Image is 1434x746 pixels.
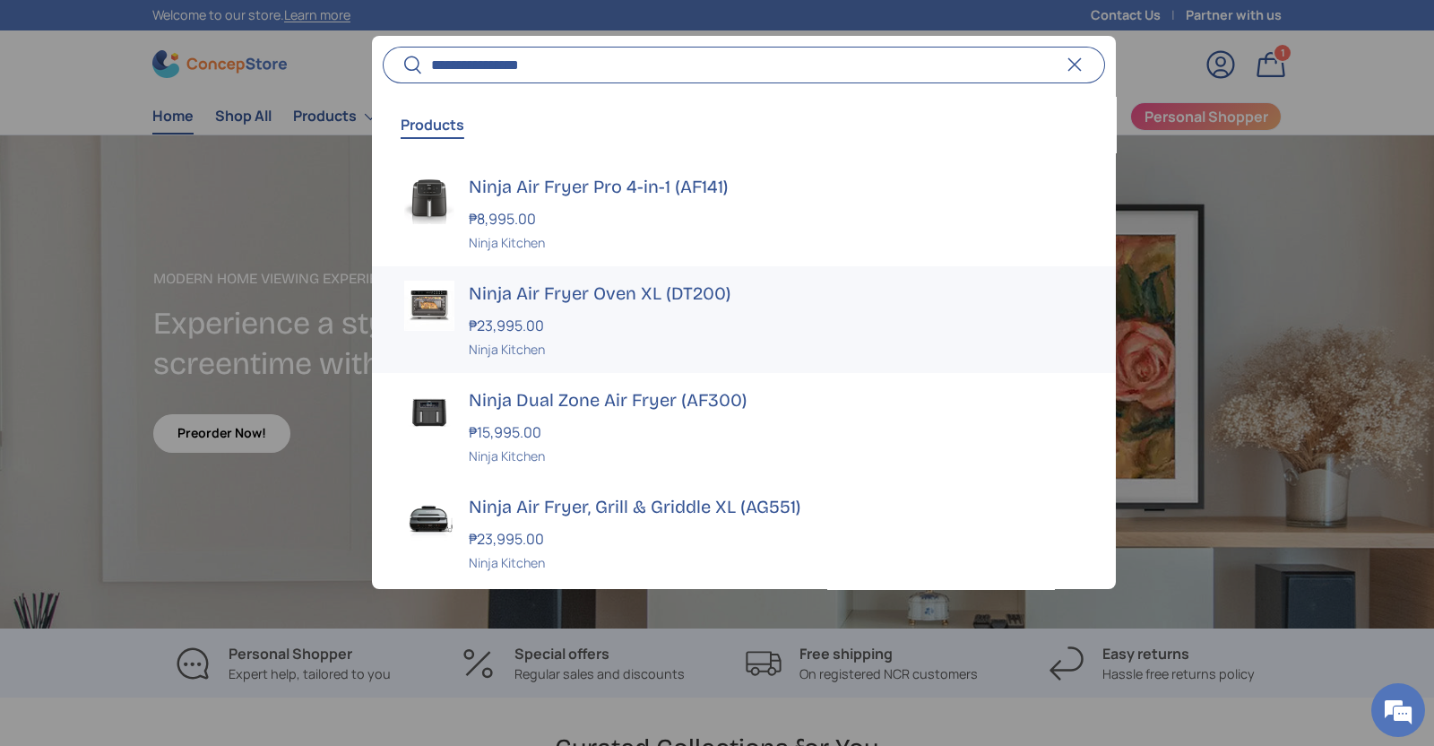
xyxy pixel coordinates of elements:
button: View all search results [372,586,1116,662]
div: Ninja Kitchen [469,553,1084,572]
button: Products [401,104,464,145]
div: Chat with us now [93,100,301,124]
div: Ninja Kitchen [469,447,1084,465]
a: https://concepstore.ph/products/ninja-air-fryer-pro-4-in-1-af141 Ninja Air Fryer Pro 4-in-1 (AF14... [372,160,1116,266]
strong: ₱23,995.00 [469,529,549,549]
strong: ₱8,995.00 [469,209,540,229]
a: Ninja Air Fryer Oven XL (DT200) ₱23,995.00 Ninja Kitchen [372,266,1116,373]
a: Ninja Dual Zone Air Fryer (AF300) ₱15,995.00 Ninja Kitchen [372,373,1116,480]
strong: ₱23,995.00 [469,316,549,335]
div: Ninja Kitchen [469,340,1084,359]
div: Minimize live chat window [294,9,337,52]
a: Ninja Air Fryer, Grill & Griddle XL (AG551) ₱23,995.00 Ninja Kitchen [372,480,1116,586]
img: https://concepstore.ph/products/ninja-air-fryer-pro-4-in-1-af141 [404,174,454,224]
div: Ninja Kitchen [469,233,1084,252]
strong: ₱15,995.00 [469,422,546,442]
h3: Ninja Air Fryer Oven XL (DT200) [469,281,1084,306]
h3: Ninja Dual Zone Air Fryer (AF300) [469,387,1084,412]
span: We're online! [104,226,247,407]
h3: Ninja Air Fryer Pro 4-in-1 (AF141) [469,174,1084,199]
textarea: Type your message and hit 'Enter' [9,490,341,552]
h3: Ninja Air Fryer, Grill & Griddle XL (AG551) [469,494,1084,519]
